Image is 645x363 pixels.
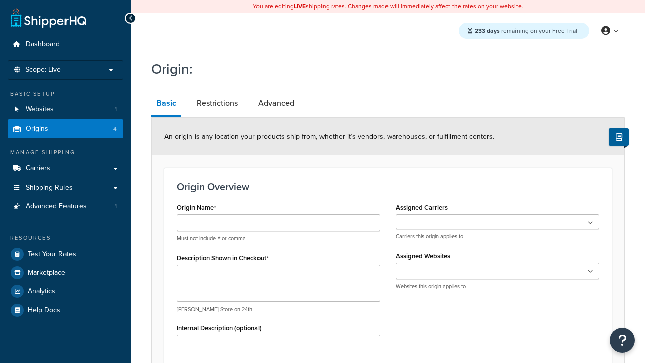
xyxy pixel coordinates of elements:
[28,269,66,277] span: Marketplace
[28,306,60,315] span: Help Docs
[113,125,117,133] span: 4
[26,40,60,49] span: Dashboard
[177,306,380,313] p: [PERSON_NAME] Store on 24th
[191,91,243,115] a: Restrictions
[8,264,123,282] a: Marketplace
[28,287,55,296] span: Analytics
[8,234,123,243] div: Resources
[8,197,123,216] li: Advanced Features
[151,59,612,79] h1: Origin:
[8,35,123,54] a: Dashboard
[177,181,599,192] h3: Origin Overview
[177,254,269,262] label: Description Shown in Checkout
[8,282,123,300] a: Analytics
[396,252,450,260] label: Assigned Websites
[8,100,123,119] a: Websites1
[8,119,123,138] a: Origins4
[253,91,299,115] a: Advanced
[8,178,123,197] a: Shipping Rules
[610,328,635,353] button: Open Resource Center
[396,283,599,290] p: Websites this origin applies to
[26,184,73,192] span: Shipping Rules
[8,90,123,98] div: Basic Setup
[177,204,216,212] label: Origin Name
[8,159,123,178] a: Carriers
[28,250,76,259] span: Test Your Rates
[396,233,599,240] p: Carriers this origin applies to
[115,202,117,211] span: 1
[115,105,117,114] span: 1
[475,26,577,35] span: remaining on your Free Trial
[26,125,48,133] span: Origins
[294,2,306,11] b: LIVE
[8,245,123,263] a: Test Your Rates
[8,119,123,138] li: Origins
[8,197,123,216] a: Advanced Features1
[26,105,54,114] span: Websites
[8,100,123,119] li: Websites
[164,131,494,142] span: An origin is any location your products ship from, whether it’s vendors, warehouses, or fulfillme...
[396,204,448,211] label: Assigned Carriers
[475,26,500,35] strong: 233 days
[8,301,123,319] a: Help Docs
[26,164,50,173] span: Carriers
[177,235,380,243] p: Must not include # or comma
[177,324,262,332] label: Internal Description (optional)
[151,91,181,117] a: Basic
[8,148,123,157] div: Manage Shipping
[25,66,61,74] span: Scope: Live
[26,202,87,211] span: Advanced Features
[609,128,629,146] button: Show Help Docs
